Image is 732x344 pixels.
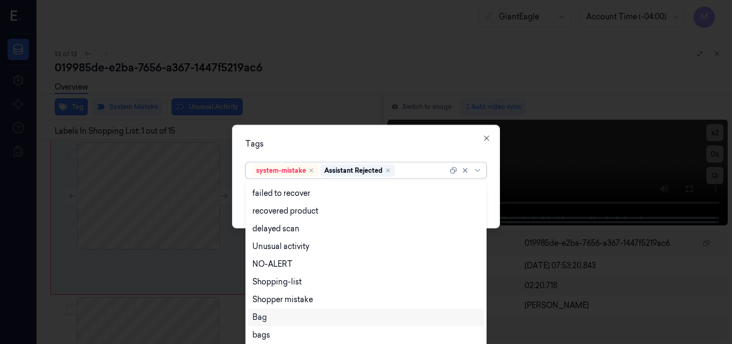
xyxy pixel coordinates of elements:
[252,223,300,235] div: delayed scan
[252,188,310,199] div: failed to recover
[252,276,302,288] div: Shopping-list
[252,294,313,305] div: Shopper mistake
[385,167,391,173] div: Remove ,Assistant Rejected
[252,241,309,252] div: Unusual activity
[252,330,270,341] div: bags
[252,312,267,323] div: Bag
[256,165,306,175] div: system-mistake
[252,259,293,270] div: NO-ALERT
[324,165,383,175] div: Assistant Rejected
[308,167,315,173] div: Remove ,system-mistake
[245,138,487,149] div: Tags
[252,206,318,217] div: recovered product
